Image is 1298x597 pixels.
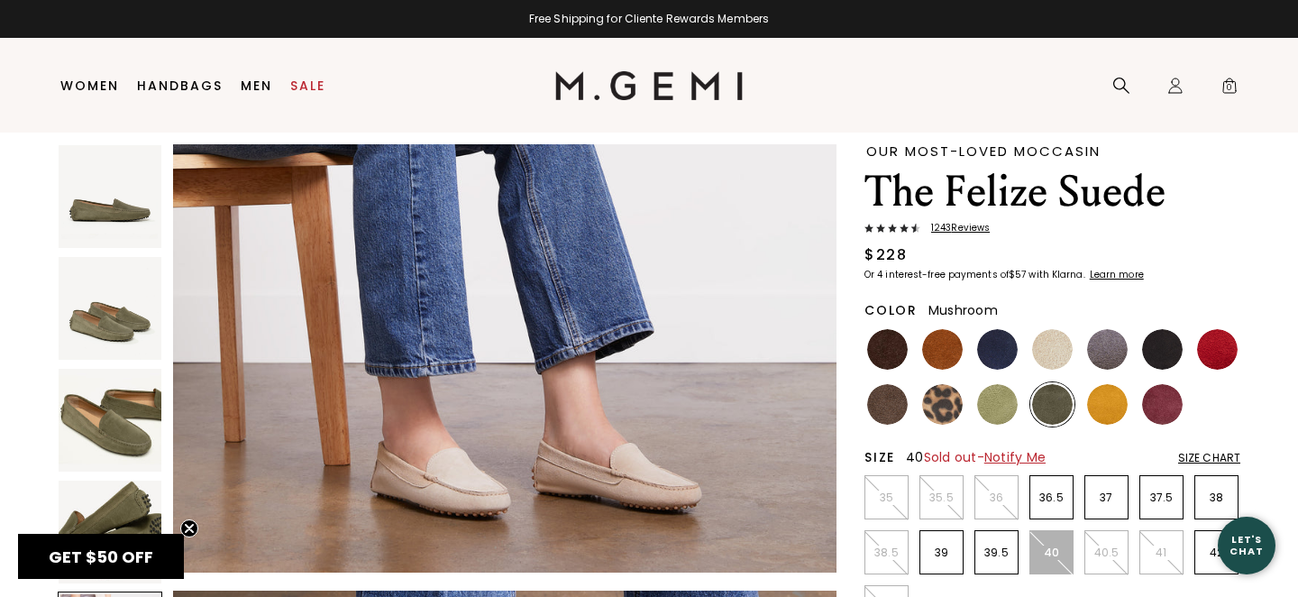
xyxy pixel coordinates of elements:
[1030,546,1073,560] p: 40
[906,448,1046,466] span: 40
[1195,546,1238,560] p: 42
[1087,329,1128,370] img: Gray
[924,448,1047,466] span: Sold out -
[1220,80,1239,98] span: 0
[1009,268,1026,281] klarna-placement-style-amount: $57
[864,167,1240,217] h1: The Felize Suede
[864,268,1009,281] klarna-placement-style-body: Or 4 interest-free payments of
[920,223,990,234] span: 1243 Review s
[1197,329,1238,370] img: Sunset Red
[1090,268,1144,281] klarna-placement-style-cta: Learn more
[555,71,744,100] img: M.Gemi
[1140,491,1183,505] p: 37.5
[290,78,325,93] a: Sale
[975,491,1018,505] p: 36
[867,384,908,425] img: Mushroom
[920,546,963,560] p: 39
[922,384,963,425] img: Leopard Print
[1030,491,1073,505] p: 36.5
[865,546,908,560] p: 38.5
[864,223,1240,237] a: 1243Reviews
[864,303,918,317] h2: Color
[977,384,1018,425] img: Pistachio
[59,257,161,360] img: The Felize Suede
[59,481,161,583] img: The Felize Suede
[928,301,998,319] span: Mushroom
[977,329,1018,370] img: Midnight Blue
[920,491,963,505] p: 35.5
[241,78,272,93] a: Men
[1195,491,1238,505] p: 38
[1032,384,1073,425] img: Olive
[49,546,153,568] span: GET $50 OFF
[922,329,963,370] img: Saddle
[59,369,161,472] img: The Felize Suede
[1085,546,1128,560] p: 40.5
[60,78,119,93] a: Women
[180,519,198,537] button: Close teaser
[1142,329,1183,370] img: Black
[1088,270,1144,280] a: Learn more
[18,534,184,579] div: GET $50 OFFClose teaser
[984,448,1046,466] span: Notify Me
[1028,268,1087,281] klarna-placement-style-body: with Klarna
[1218,534,1275,556] div: Let's Chat
[1142,384,1183,425] img: Burgundy
[137,78,223,93] a: Handbags
[1087,384,1128,425] img: Sunflower
[867,329,908,370] img: Chocolate
[864,450,895,464] h2: Size
[864,244,907,266] div: $228
[1140,546,1183,560] p: 41
[866,144,1240,158] div: Our Most-Loved Moccasin
[1178,451,1240,465] div: Size Chart
[975,546,1018,560] p: 39.5
[1032,329,1073,370] img: Latte
[865,491,908,505] p: 35
[59,145,161,248] img: The Felize Suede
[1085,491,1128,505] p: 37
